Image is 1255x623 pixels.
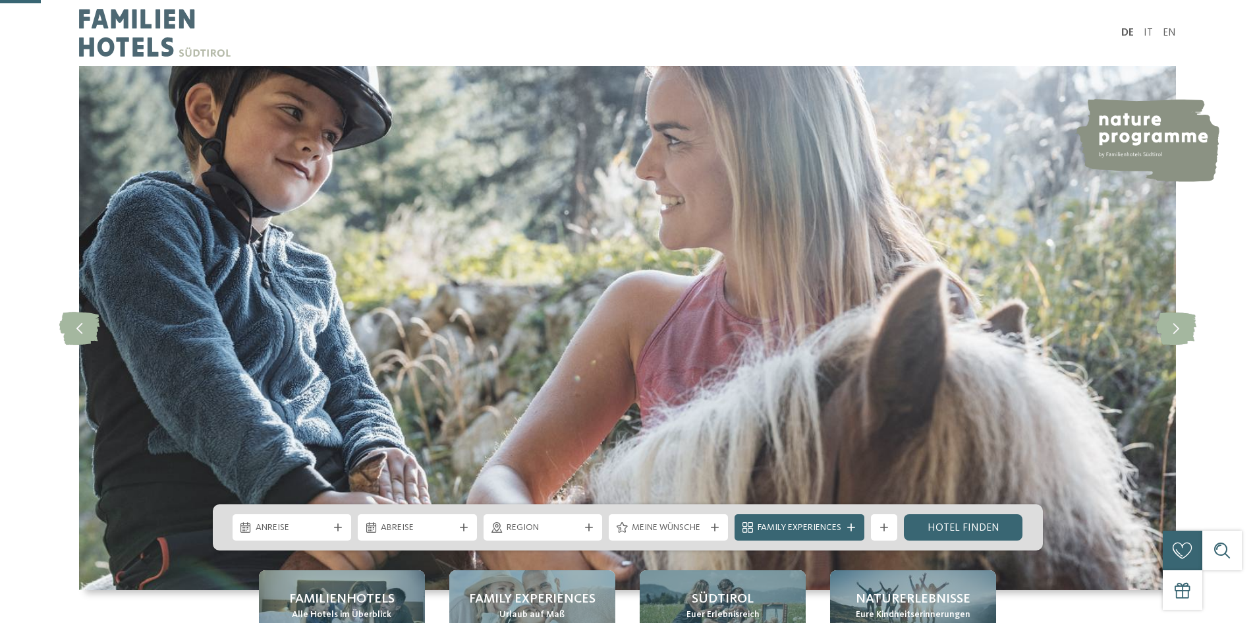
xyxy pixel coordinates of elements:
[381,521,454,535] span: Abreise
[1163,28,1176,38] a: EN
[856,608,970,622] span: Eure Kindheitserinnerungen
[1074,99,1219,182] img: nature programme by Familienhotels Südtirol
[256,521,329,535] span: Anreise
[856,590,970,608] span: Naturerlebnisse
[499,608,565,622] span: Urlaub auf Maß
[686,608,760,622] span: Euer Erlebnisreich
[1144,28,1153,38] a: IT
[289,590,395,608] span: Familienhotels
[758,521,841,535] span: Family Experiences
[632,521,705,535] span: Meine Wünsche
[469,590,596,608] span: Family Experiences
[507,521,580,535] span: Region
[292,608,391,622] span: Alle Hotels im Überblick
[79,66,1176,590] img: Familienhotels Südtirol: The happy family places
[904,514,1023,541] a: Hotel finden
[692,590,754,608] span: Südtirol
[1121,28,1134,38] a: DE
